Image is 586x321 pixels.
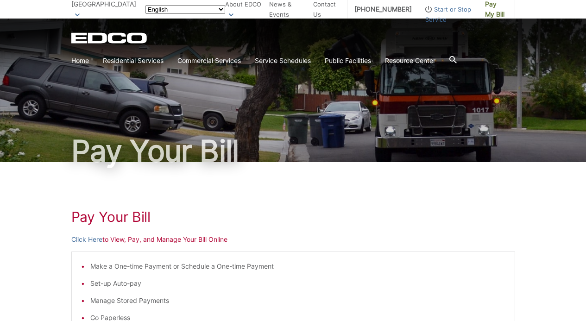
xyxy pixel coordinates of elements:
[71,208,515,225] h1: Pay Your Bill
[71,234,515,245] p: to View, Pay, and Manage Your Bill Online
[90,278,505,289] li: Set-up Auto-pay
[71,56,89,66] a: Home
[325,56,371,66] a: Public Facilities
[255,56,311,66] a: Service Schedules
[71,234,102,245] a: Click Here
[385,56,435,66] a: Resource Center
[103,56,164,66] a: Residential Services
[177,56,241,66] a: Commercial Services
[145,5,225,14] select: Select a language
[71,136,515,166] h1: Pay Your Bill
[71,32,148,44] a: EDCD logo. Return to the homepage.
[90,261,505,271] li: Make a One-time Payment or Schedule a One-time Payment
[90,296,505,306] li: Manage Stored Payments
